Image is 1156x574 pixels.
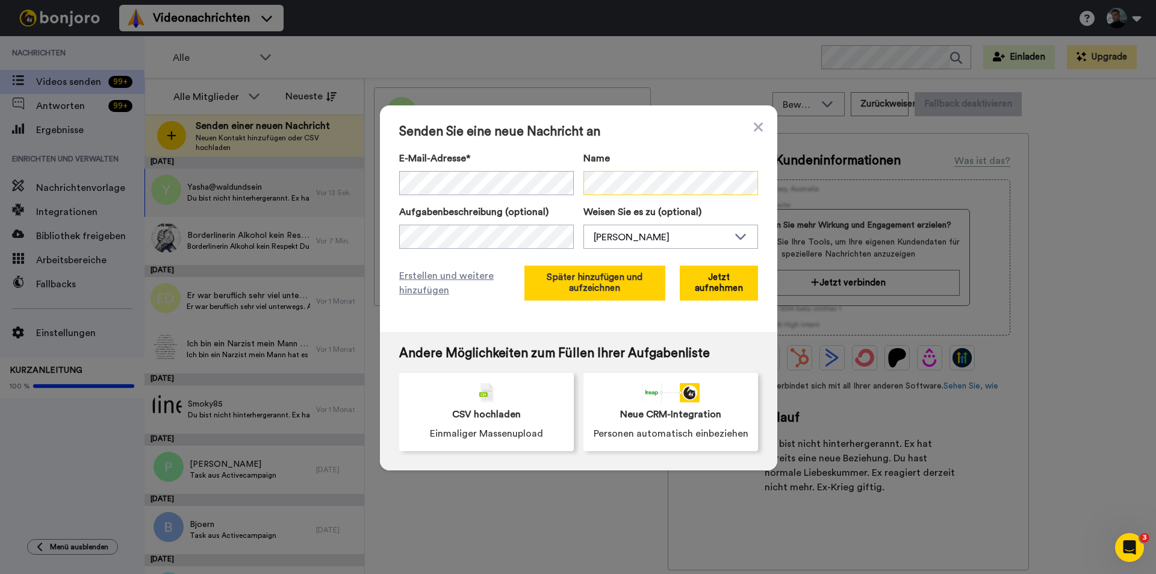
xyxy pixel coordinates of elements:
[430,429,543,438] font: Einmaliger Massenupload
[583,207,701,217] font: Weisen Sie es zu (optional)
[1142,534,1147,541] font: 3
[399,154,470,163] font: E-Mail-Adresse*
[547,273,642,293] font: Später hinzufügen und aufzeichnen
[695,273,743,293] font: Jetzt aufnehmen
[680,266,758,301] button: Jetzt aufnehmen
[399,347,710,360] font: Andere Möglichkeiten zum Füllen Ihrer Aufgabenliste
[524,266,665,301] button: Später hinzufügen und aufzeichnen
[399,207,548,217] font: Aufgabenbeschreibung (optional)
[594,429,748,438] font: Personen automatisch einbeziehen
[620,410,721,419] font: Neue CRM-Integration
[399,125,600,138] font: Senden Sie eine neue Nachricht an
[583,154,610,163] font: Name
[642,383,700,402] div: Animation
[452,410,521,419] font: CSV hochladen
[594,232,670,242] font: [PERSON_NAME]
[479,383,494,402] img: csv-grey.png
[399,271,494,295] font: Erstellen und weitere hinzufügen
[1115,533,1144,562] iframe: Intercom-Live-Chat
